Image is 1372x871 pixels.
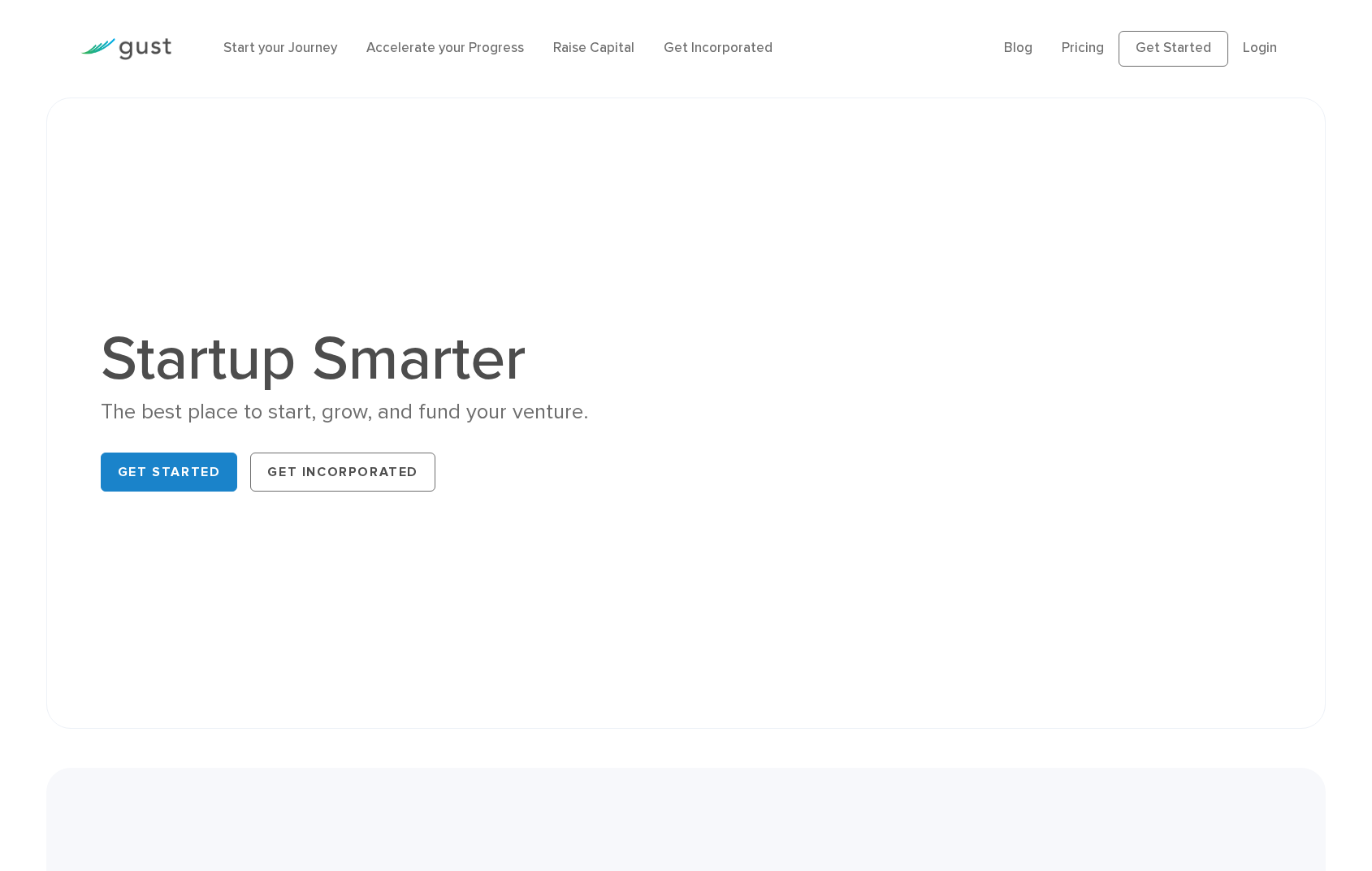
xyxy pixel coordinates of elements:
a: Login [1243,40,1277,56]
a: Start your Journey [223,40,337,56]
a: Get Started [1119,31,1228,67]
a: Get Started [101,453,238,492]
div: The best place to start, grow, and fund your venture. [101,398,661,427]
a: Get Incorporated [664,40,773,56]
a: Raise Capital [553,40,634,56]
a: Get Incorporated [250,453,435,492]
a: Blog [1004,40,1032,56]
img: Gust Logo [80,38,171,60]
a: Accelerate your Progress [366,40,524,56]
a: Pricing [1062,40,1104,56]
h1: Startup Smarter [101,328,661,390]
